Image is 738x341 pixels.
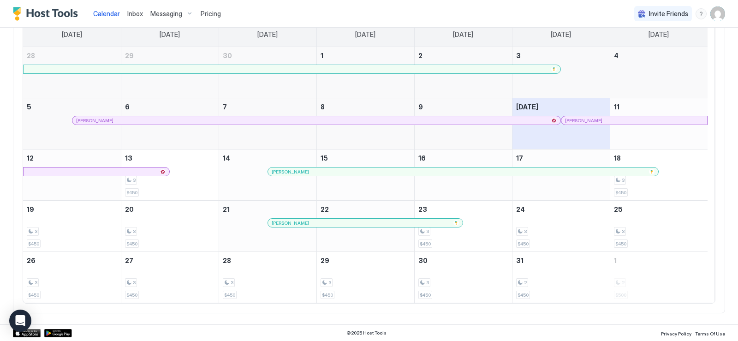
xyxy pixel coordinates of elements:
[415,201,512,218] a: October 23, 2025
[9,310,31,332] div: Open Intercom Messenger
[710,6,725,21] div: User profile
[76,118,113,124] span: [PERSON_NAME]
[316,252,414,303] td: October 29, 2025
[23,47,121,98] td: September 28, 2025
[121,201,219,252] td: October 20, 2025
[133,228,136,234] span: 3
[133,280,136,286] span: 3
[125,154,132,162] span: 13
[35,280,37,286] span: 3
[316,47,414,98] td: October 1, 2025
[565,118,703,124] div: [PERSON_NAME]
[512,47,610,98] td: October 3, 2025
[125,257,133,264] span: 27
[219,252,316,303] td: October 28, 2025
[415,47,512,64] a: October 2, 2025
[414,201,512,252] td: October 23, 2025
[121,201,219,218] a: October 20, 2025
[219,150,316,167] a: October 14, 2025
[93,10,120,18] span: Calendar
[610,47,708,98] td: October 4, 2025
[420,292,431,298] span: $450
[610,201,708,218] a: October 25, 2025
[93,9,120,18] a: Calendar
[615,241,626,247] span: $450
[126,292,137,298] span: $450
[321,52,323,60] span: 1
[316,201,414,252] td: October 22, 2025
[272,220,458,226] div: [PERSON_NAME]
[121,150,219,201] td: October 13, 2025
[23,201,121,252] td: October 19, 2025
[551,30,571,39] span: [DATE]
[23,150,121,201] td: October 12, 2025
[126,241,137,247] span: $450
[426,228,429,234] span: 3
[27,52,35,60] span: 28
[272,169,309,175] span: [PERSON_NAME]
[125,205,134,213] span: 20
[622,228,625,234] span: 3
[512,252,610,269] a: October 31, 2025
[121,252,219,303] td: October 27, 2025
[28,292,39,298] span: $450
[695,328,725,338] a: Terms Of Use
[150,10,182,18] span: Messaging
[219,98,316,115] a: October 7, 2025
[13,7,82,21] a: Host Tools Logo
[257,30,278,39] span: [DATE]
[125,52,134,60] span: 29
[23,150,121,167] a: October 12, 2025
[231,280,233,286] span: 3
[614,52,619,60] span: 4
[516,52,521,60] span: 3
[512,98,610,115] a: October 10, 2025
[610,150,708,167] a: October 18, 2025
[346,22,385,47] a: Wednesday
[317,98,414,115] a: October 8, 2025
[516,103,538,111] span: [DATE]
[28,241,39,247] span: $450
[414,252,512,303] td: October 30, 2025
[512,150,610,167] a: October 17, 2025
[76,118,557,124] div: [PERSON_NAME]
[219,252,316,269] a: October 28, 2025
[614,103,619,111] span: 11
[317,201,414,218] a: October 22, 2025
[610,98,708,150] td: October 11, 2025
[418,257,428,264] span: 30
[23,252,121,269] a: October 26, 2025
[420,241,431,247] span: $450
[321,154,328,162] span: 15
[322,292,333,298] span: $450
[414,47,512,98] td: October 2, 2025
[223,257,231,264] span: 28
[316,150,414,201] td: October 15, 2025
[219,98,316,150] td: October 7, 2025
[126,190,137,196] span: $450
[328,280,331,286] span: 3
[219,201,316,252] td: October 21, 2025
[649,10,688,18] span: Invite Friends
[614,257,617,264] span: 1
[610,252,708,269] a: November 1, 2025
[649,30,669,39] span: [DATE]
[418,154,426,162] span: 16
[150,22,189,47] a: Monday
[512,150,610,201] td: October 17, 2025
[512,98,610,150] td: October 10, 2025
[512,47,610,64] a: October 3, 2025
[321,205,329,213] span: 22
[224,292,235,298] span: $450
[219,47,316,64] a: September 30, 2025
[516,205,525,213] span: 24
[35,228,37,234] span: 3
[27,257,36,264] span: 26
[127,10,143,18] span: Inbox
[223,205,230,213] span: 21
[639,22,678,47] a: Saturday
[121,98,219,150] td: October 6, 2025
[518,241,529,247] span: $450
[125,103,130,111] span: 6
